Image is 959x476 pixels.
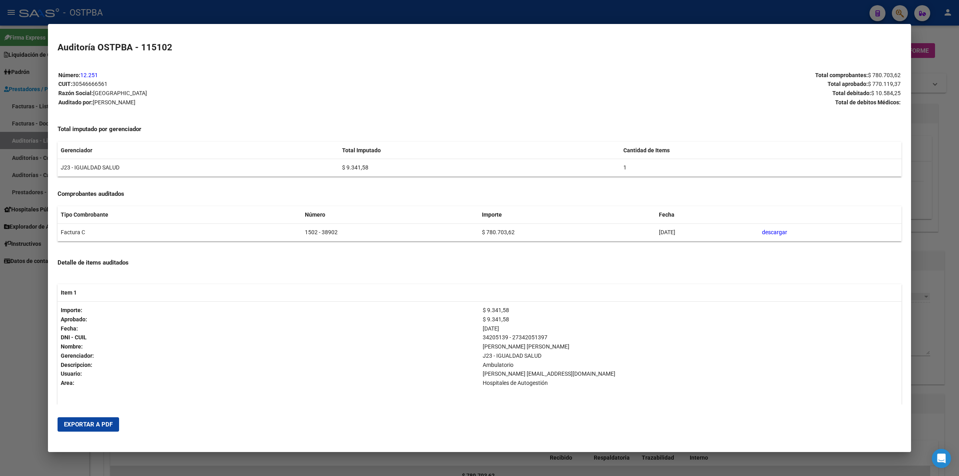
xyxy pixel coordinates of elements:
p: Hospitales de Autogestión [483,378,898,388]
p: Gerenciador: [61,351,476,360]
td: $ 780.703,62 [479,224,656,241]
h2: Auditoría OSTPBA - 115102 [58,41,901,54]
span: 30546666561 [72,81,107,87]
p: [PERSON_NAME] [EMAIL_ADDRESS][DOMAIN_NAME] [483,369,898,378]
th: Total Imputado [339,142,620,159]
td: J23 - IGUALDAD SALUD [58,159,339,177]
p: Usuario: [61,369,476,378]
th: Número [302,206,479,223]
span: $ 10.584,25 [871,90,901,96]
h4: Total imputado por gerenciador [58,125,901,134]
p: $ 9.341,58 [483,315,898,324]
p: Fecha: [61,324,476,333]
span: $ 770.119,37 [868,81,901,87]
th: Tipo Combrobante [58,206,302,223]
th: Fecha [656,206,759,223]
th: Cantidad de Items [620,142,901,159]
p: Importe: [61,306,476,315]
p: Total comprobantes: [480,71,901,80]
p: Area: [61,378,476,388]
p: Aprobado: [61,315,476,324]
td: [DATE] [656,224,759,241]
p: Total debitado: [480,89,901,98]
p: 34205139 - 27342051397 [PERSON_NAME] [PERSON_NAME] [483,333,898,351]
th: Gerenciador [58,142,339,159]
button: Exportar a PDF [58,417,119,432]
p: Total aprobado: [480,80,901,89]
p: [DATE] [483,324,898,333]
td: Factura C [58,224,302,241]
p: DNI - CUIL Nombre: [61,333,476,351]
p: Ambulatorio [483,360,898,370]
div: Open Intercom Messenger [932,449,951,468]
span: $ 780.703,62 [868,72,901,78]
a: descargar [762,229,787,235]
p: CUIT: [58,80,479,89]
td: $ 9.341,58 [339,159,620,177]
p: Número: [58,71,479,80]
td: 1 [620,159,901,177]
span: [PERSON_NAME] [93,99,135,106]
th: Importe [479,206,656,223]
strong: Item 1 [61,289,77,296]
h4: Detalle de items auditados [58,258,901,267]
p: Razón Social: [58,89,479,98]
span: [GEOGRAPHIC_DATA] [93,90,147,96]
p: Descripcion: [61,360,476,370]
p: J23 - IGUALDAD SALUD [483,351,898,360]
a: 12.251 [80,72,98,78]
p: $ 9.341,58 [483,306,898,315]
td: 1502 - 38902 [302,224,479,241]
h4: Comprobantes auditados [58,189,901,199]
p: Total de debitos Médicos: [480,98,901,107]
p: Auditado por: [58,98,479,107]
span: Exportar a PDF [64,421,113,428]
